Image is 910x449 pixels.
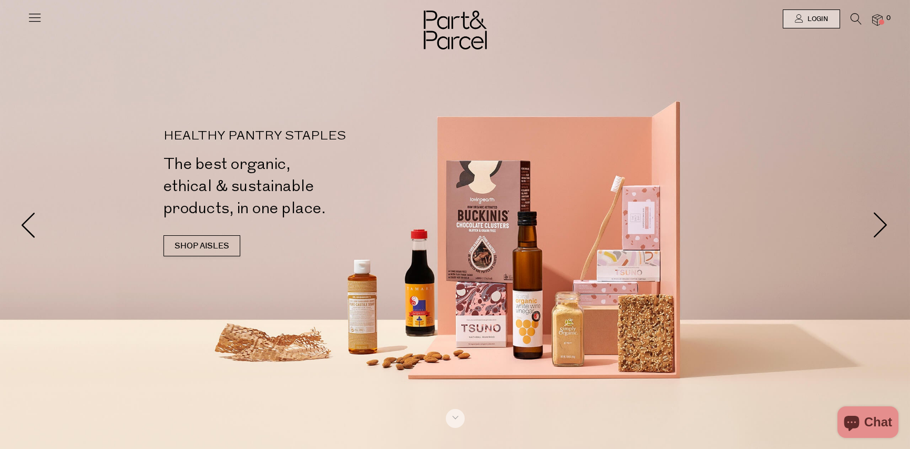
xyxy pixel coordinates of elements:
span: Login [805,15,828,24]
a: 0 [872,14,883,25]
p: HEALTHY PANTRY STAPLES [163,130,459,143]
a: Login [783,9,840,28]
img: Part&Parcel [424,11,487,49]
a: SHOP AISLES [163,235,240,256]
h2: The best organic, ethical & sustainable products, in one place. [163,153,459,219]
span: 0 [884,14,893,23]
inbox-online-store-chat: Shopify online store chat [834,406,902,441]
